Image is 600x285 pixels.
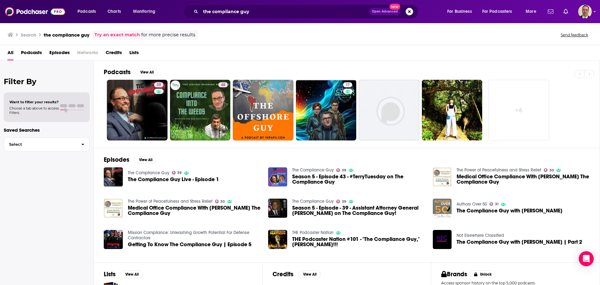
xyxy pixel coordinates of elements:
img: The Compliance Guy Live - Episode 1 [104,167,123,186]
button: View All [134,156,157,164]
a: 30 [544,168,554,172]
h3: Search [21,32,36,38]
a: 17 [296,80,357,140]
span: THE Podcaster Nation #101 - "The Compliance Guy," [PERSON_NAME]!!! [292,237,425,247]
button: open menu [443,7,480,17]
a: Podcasts [21,48,42,60]
a: 39 [107,80,167,140]
a: 30 [215,200,225,203]
a: Authors Over 50 [457,201,487,207]
span: Medical Office Compliance With [PERSON_NAME] The Compliance Guy [457,174,590,185]
a: EpisodesView All [104,156,157,164]
span: 17 [346,82,350,88]
img: User Profile [578,5,592,18]
button: open menu [478,7,521,17]
span: Lists [129,48,139,60]
img: Season 5 - Episode 43 - #TerryTuesday on The Compliance Guy [268,167,287,186]
a: 48 [218,82,228,87]
h2: Filter By [4,77,90,86]
a: 39 [154,82,163,87]
span: Open Advanced [372,10,398,13]
span: 39 [342,169,346,172]
a: The Compliance Guy with Sean Weiss | Part 2 [457,239,582,245]
a: The Compliance Guy Live - Episode 1 [128,177,219,182]
a: The Compliance Guy [292,199,334,204]
a: Medical Office Compliance With Sean Weiss The Compliance Guy [457,174,590,185]
a: Mission Compliance: Unleashing Growth Potential For Defense Contractors [128,230,249,241]
img: Season 5 - Episode - 39 - Assistant Attorney General Kenneth Polite on The Compliance Guy! [268,199,287,218]
span: For Podcasters [482,7,512,16]
a: The Power of Peacefulness and Stress Relief [457,167,541,173]
a: Try an exact match [94,31,140,38]
a: THE Podcaster Nation #101 - "The Compliance Guy," Tom Fox!!! [292,237,425,247]
a: Getting To Know The Compliance Guy | Episode 5 [128,242,252,247]
p: Saved Searches [4,127,90,133]
span: 30 [220,200,225,203]
button: open menu [73,7,104,17]
span: 30 [549,169,554,172]
span: Medical Office Compliance With [PERSON_NAME] The Compliance Guy [128,205,261,216]
button: Unlock [470,271,496,278]
h2: Episodes [104,156,129,164]
a: The Compliance Guy [292,167,334,173]
img: The Compliance Guy with Tom Fox [433,199,452,218]
button: Send feedback [559,32,590,38]
img: THE Podcaster Nation #101 - "The Compliance Guy," Tom Fox!!! [268,230,287,249]
button: Select [4,137,90,151]
span: Monitoring [133,7,155,16]
span: 39 [157,82,161,88]
a: THE Podcaster Nation [292,230,333,235]
h2: Podcasts [104,68,131,76]
h2: Brands [441,270,467,278]
span: For Business [447,7,472,16]
span: 39 [342,200,346,203]
img: Getting To Know The Compliance Guy | Episode 5 [104,230,123,249]
img: Medical Office Compliance With Sean Weiss The Compliance Guy [433,167,452,186]
span: Select [4,142,76,146]
h2: Credits [272,270,293,278]
img: The Compliance Guy with Sean Weiss | Part 2 [433,230,452,249]
a: CreditsView All [272,270,321,278]
h2: Lists [104,270,116,278]
span: Logged in as PercPodcast [578,5,592,18]
a: 31 [489,202,498,206]
a: PodcastsView All [104,68,158,76]
span: Season 5 - Episode 43 - #TerryTuesday on The Compliance Guy [292,174,425,185]
a: Credits [106,48,122,60]
button: Open AdvancedNew [369,8,401,15]
a: Episodes [49,48,70,60]
span: 31 [495,203,498,206]
img: Medical Office Compliance With Sean Weiss The Compliance Guy [104,199,123,218]
h3: the compliance guy [44,32,89,38]
button: View All [298,271,321,278]
a: Medical Office Compliance With Sean Weiss The Compliance Guy [128,205,261,216]
button: View All [136,69,158,76]
span: for more precise results [141,31,195,38]
a: Show notifications dropdown [561,6,571,17]
div: Search podcasts, credits, & more... [189,4,424,19]
span: 48 [221,82,225,88]
a: Show notifications dropdown [545,6,556,17]
a: All [7,48,13,60]
a: Podchaser - Follow, Share and Rate Podcasts [5,6,65,18]
a: 39 [172,171,182,175]
div: Open Intercom Messenger [579,251,594,266]
span: New [389,4,401,10]
a: 48 [170,80,231,140]
span: Podcasts [77,7,96,16]
span: Want to filter your results? [9,100,59,104]
a: +6 [488,80,549,140]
